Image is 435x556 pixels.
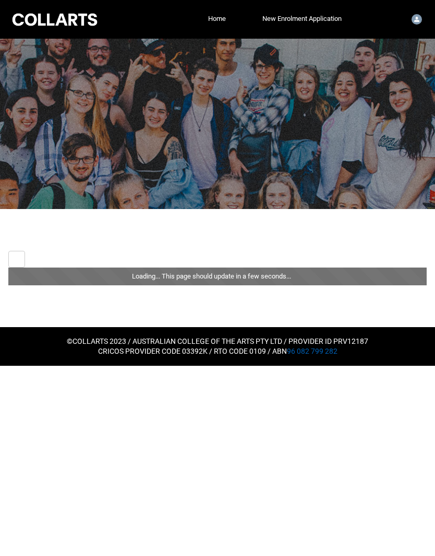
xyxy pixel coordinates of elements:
[8,268,427,285] div: Loading... This page should update in a few seconds...
[8,251,25,268] button: Back
[206,11,228,27] a: Home
[287,347,337,355] a: 96 082 799 282
[412,14,422,25] img: Student.atellez.20252885
[260,11,344,27] a: New Enrolment Application
[409,10,425,27] button: User Profile Student.atellez.20252885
